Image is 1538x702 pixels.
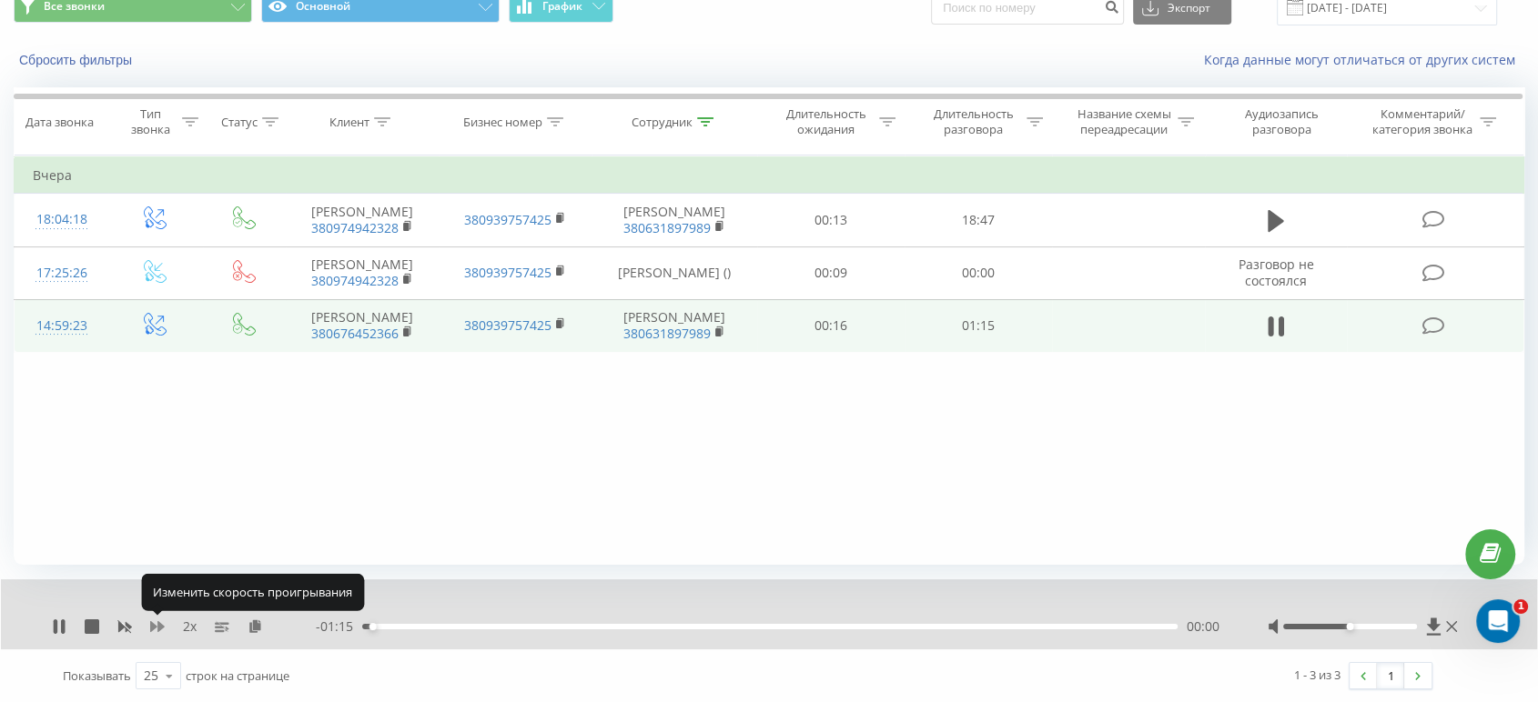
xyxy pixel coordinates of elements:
[1377,663,1404,688] a: 1
[186,667,289,684] span: строк на странице
[757,194,905,246] td: 00:13
[25,115,94,130] div: Дата звонка
[144,667,158,685] div: 25
[33,256,90,291] div: 17:25:26
[14,52,141,68] button: Сбросить фильтры
[464,264,551,281] a: 380939757425
[286,246,439,299] td: [PERSON_NAME]
[369,623,377,630] div: Accessibility label
[592,299,756,352] td: [PERSON_NAME]
[311,272,399,289] a: 380974942328
[1369,106,1475,137] div: Комментарий/категория звонка
[925,106,1022,137] div: Длительность разговора
[316,617,362,636] span: - 01:15
[141,574,364,610] div: Изменить скорость проигрывания
[1204,51,1524,68] a: Когда данные могут отличаться от других систем
[905,299,1052,352] td: 01:15
[463,115,542,130] div: Бизнес номер
[905,194,1052,246] td: 18:47
[623,325,711,342] a: 380631897989
[592,246,756,299] td: [PERSON_NAME] ()
[33,308,90,344] div: 14:59:23
[1294,666,1341,684] div: 1 - 3 из 3
[183,617,197,636] span: 2 x
[125,106,177,137] div: Тип звонка
[329,115,369,130] div: Клиент
[15,157,1524,194] td: Вчера
[1187,617,1219,636] span: 00:00
[757,299,905,352] td: 00:16
[777,106,875,137] div: Длительность ожидания
[33,202,90,237] div: 18:04:18
[1223,106,1341,137] div: Аудиозапись разговора
[905,246,1052,299] td: 00:00
[1238,256,1313,289] span: Разговор не состоялся
[1476,599,1520,643] iframe: Intercom live chat
[592,194,756,246] td: [PERSON_NAME]
[623,219,711,236] a: 380631897989
[632,115,693,130] div: Сотрудник
[286,299,439,352] td: [PERSON_NAME]
[464,316,551,334] a: 380939757425
[1076,106,1173,137] div: Название схемы переадресации
[1513,599,1528,614] span: 1
[311,219,399,236] a: 380974942328
[311,325,399,342] a: 380676452366
[63,667,131,684] span: Показывать
[464,211,551,228] a: 380939757425
[1346,623,1353,630] div: Accessibility label
[286,194,439,246] td: [PERSON_NAME]
[757,246,905,299] td: 00:09
[221,115,258,130] div: Статус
